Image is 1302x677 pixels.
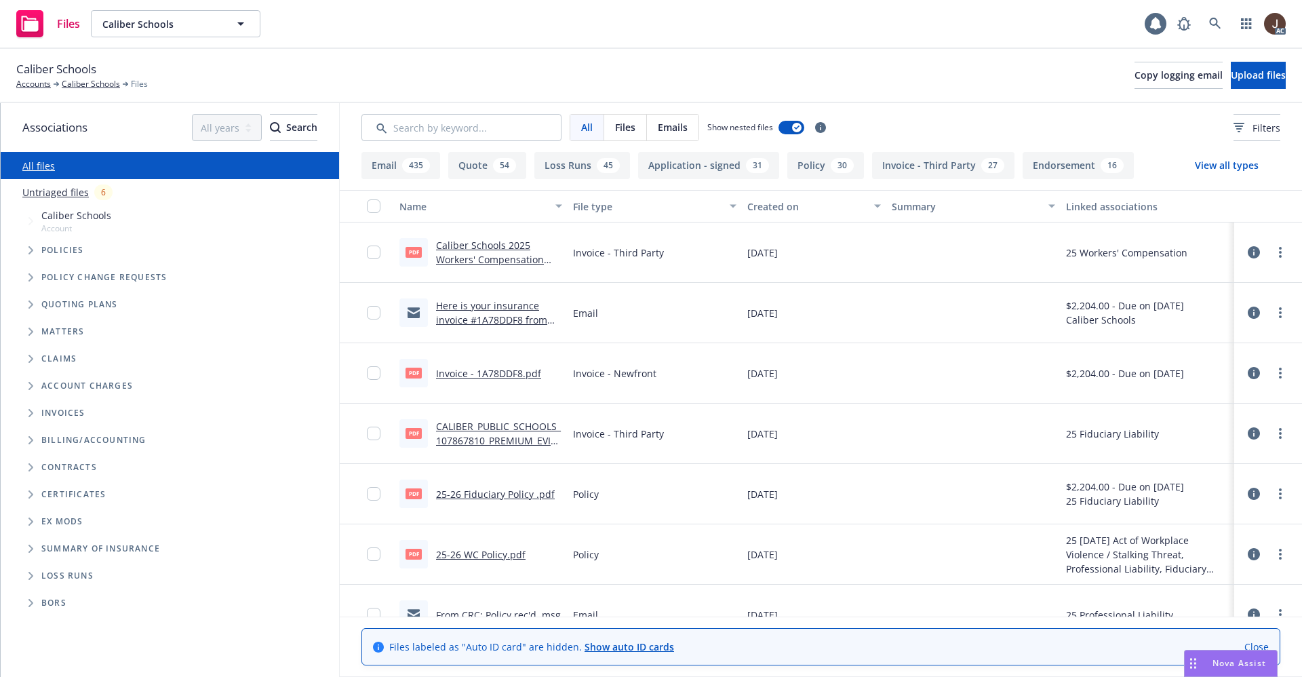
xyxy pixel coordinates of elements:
a: more [1272,365,1288,381]
span: pdf [406,247,422,257]
div: Created on [747,199,867,214]
div: Search [270,115,317,140]
span: Invoice - Newfront [573,366,656,381]
span: Loss Runs [41,572,94,580]
div: 16 [1101,158,1124,173]
span: Filters [1234,121,1280,135]
span: Account charges [41,382,133,390]
a: more [1272,425,1288,442]
div: Folder Tree Example [1,427,339,617]
span: Caliber Schools [16,60,96,78]
input: Toggle Row Selected [367,306,380,320]
span: [DATE] [747,427,778,441]
span: Copy logging email [1135,69,1223,81]
div: Drag to move [1185,651,1202,676]
div: 54 [493,158,516,173]
span: Ex Mods [41,518,83,526]
span: Email [573,608,598,622]
input: Toggle Row Selected [367,547,380,561]
a: CALIBER_PUBLIC_SCHOOLS_107867810_PREMIUM_EVIDENCE.pdf [436,420,561,461]
a: All files [22,159,55,172]
button: Application - signed [638,152,779,179]
button: Copy logging email [1135,62,1223,89]
a: more [1272,606,1288,623]
a: more [1272,244,1288,260]
span: [DATE] [747,608,778,622]
div: 27 [981,158,1004,173]
div: 6 [94,185,113,200]
div: 25 Workers' Compensation [1066,246,1187,260]
div: Name [399,199,547,214]
a: Files [11,5,85,43]
div: File type [573,199,721,214]
span: Files [131,78,148,90]
div: $2,204.00 - Due on [DATE] [1066,480,1184,494]
button: Quote [448,152,526,179]
input: Toggle Row Selected [367,366,380,380]
span: [DATE] [747,487,778,501]
div: Summary [892,199,1040,214]
button: Name [394,190,568,223]
span: pdf [406,428,422,438]
button: Loss Runs [534,152,630,179]
a: more [1272,546,1288,562]
button: Email [361,152,440,179]
span: Policy [573,547,599,562]
button: Caliber Schools [91,10,260,37]
span: Invoices [41,409,85,417]
span: Contracts [41,463,97,471]
a: From CRC: Policy rec'd .msg [436,608,561,621]
a: Untriaged files [22,185,89,199]
a: 25-26 WC Policy.pdf [436,548,526,561]
a: Invoice - 1A78DDF8.pdf [436,367,541,380]
a: more [1272,486,1288,502]
a: Search [1202,10,1229,37]
div: Linked associations [1066,199,1229,214]
input: Toggle Row Selected [367,608,380,621]
a: Accounts [16,78,51,90]
span: Caliber Schools [102,17,220,31]
span: Nova Assist [1212,657,1266,669]
button: Policy [787,152,864,179]
span: Associations [22,119,87,136]
a: more [1272,305,1288,321]
div: Tree Example [1,206,339,427]
span: [DATE] [747,547,778,562]
span: Summary of insurance [41,545,160,553]
button: Summary [886,190,1060,223]
span: Show nested files [707,121,773,133]
span: Claims [41,355,77,363]
a: Report a Bug [1170,10,1198,37]
span: [DATE] [747,246,778,260]
span: Quoting plans [41,301,118,309]
button: Invoice - Third Party [872,152,1014,179]
a: Caliber Schools [62,78,120,90]
input: Search by keyword... [361,114,561,141]
span: Files [615,120,635,134]
div: 25 Fiduciary Liability [1066,427,1159,441]
span: pdf [406,368,422,378]
div: 31 [746,158,769,173]
div: Caliber Schools [1066,313,1184,327]
button: Linked associations [1061,190,1234,223]
span: All [581,120,593,134]
span: Invoice - Third Party [573,246,664,260]
a: Switch app [1233,10,1260,37]
a: Caliber Schools 2025 Workers' Compensation Invoice.pdf [436,239,544,280]
span: [DATE] [747,366,778,381]
button: Upload files [1231,62,1286,89]
span: Matters [41,328,84,336]
div: 30 [831,158,854,173]
span: Files labeled as "Auto ID card" are hidden. [389,640,674,654]
span: Policy change requests [41,273,167,282]
input: Toggle Row Selected [367,246,380,259]
div: 25 Fiduciary Liability [1066,494,1184,508]
span: Files [57,18,80,29]
div: 25 [DATE] Act of Workplace Violence / Stalking Threat, Professional Liability, Fiduciary Liabilit... [1066,533,1229,576]
input: Toggle Row Selected [367,427,380,440]
span: Policy [573,487,599,501]
span: BORs [41,599,66,607]
svg: Search [270,122,281,133]
a: 25-26 Fiduciary Policy .pdf [436,488,555,501]
input: Select all [367,199,380,213]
